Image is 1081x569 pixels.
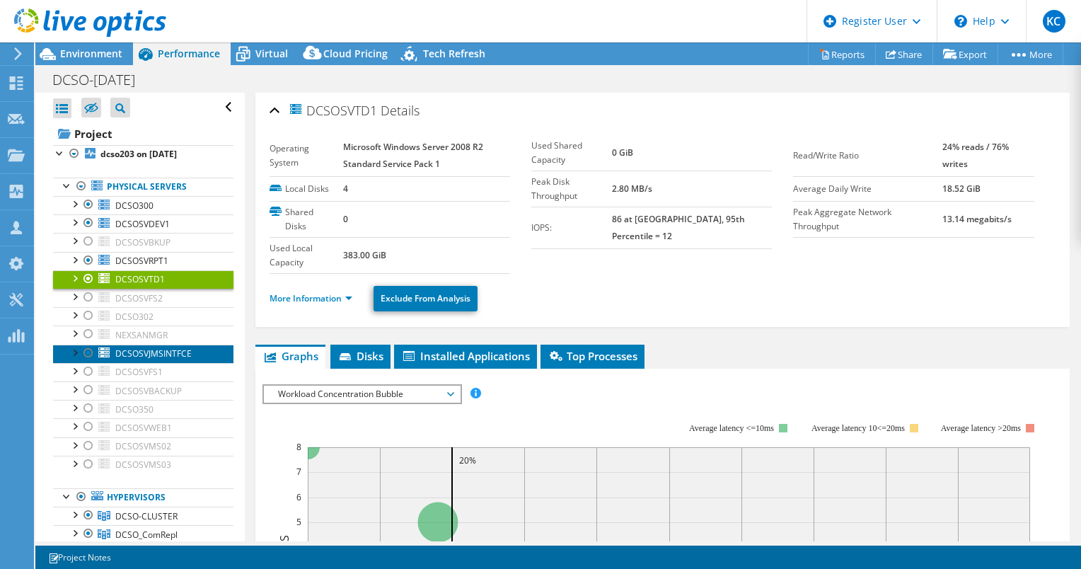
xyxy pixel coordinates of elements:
b: 0 GiB [612,146,633,159]
span: Top Processes [548,349,637,363]
span: DCSO_ComRepl [115,529,178,541]
h1: DCSO-[DATE] [46,72,157,88]
b: 0 [343,213,348,225]
span: DCSOSVMS02 [115,440,171,452]
span: Performance [158,47,220,60]
a: DCSOSVWEB1 [53,418,233,437]
span: DCSOSVTD1 [115,273,165,285]
label: Used Local Capacity [270,241,343,270]
label: Peak Aggregate Network Throughput [793,205,942,234]
a: Project [53,122,233,145]
label: Operating System [270,142,343,170]
a: DCSOSVFS1 [53,363,233,381]
a: DCSOSVRPT1 [53,252,233,270]
a: DCSO-CLUSTER [53,507,233,525]
span: DCSOSVTD1 [288,102,377,118]
b: dcso203 on [DATE] [100,148,177,160]
span: Disks [337,349,383,363]
span: DCSO350 [115,403,154,415]
a: NEXSANMGR [53,326,233,344]
label: Peak Disk Throughput [531,175,612,203]
span: DCSOSVFS1 [115,366,163,378]
a: DCSO300 [53,196,233,214]
span: DCSOSVDEV1 [115,218,170,230]
text: 20% [459,454,476,466]
a: DCSOSVDEV1 [53,214,233,233]
text: 7 [296,466,301,478]
a: dcso203 on [DATE] [53,145,233,163]
span: DCSOSVWEB1 [115,422,172,434]
span: DCSOSVJMSINTFCE [115,347,192,360]
a: DCSOSVJMSINTFCE [53,345,233,363]
a: DCSOSVFS2 [53,289,233,307]
label: IOPS: [531,221,612,235]
label: Read/Write Ratio [793,149,942,163]
b: 13.14 megabits/s [942,213,1012,225]
a: Project Notes [38,548,121,566]
span: Installed Applications [401,349,530,363]
span: DCSOSVBACKUP [115,385,182,397]
label: Local Disks [270,182,343,196]
a: DCSOSVMS03 [53,456,233,474]
a: Physical Servers [53,178,233,196]
text: 6 [296,491,301,503]
text: 8 [296,441,301,453]
span: NEXSANMGR [115,329,168,341]
a: More Information [270,292,352,304]
span: Virtual [255,47,288,60]
span: DCSO302 [115,311,154,323]
b: 383.00 GiB [343,249,386,261]
a: Share [875,43,933,65]
span: DCSOSVBKUP [115,236,170,248]
a: DCSO302 [53,307,233,326]
span: DCSO-CLUSTER [115,510,178,522]
b: 24% reads / 76% writes [942,141,1009,170]
span: KC [1043,10,1065,33]
text: 5 [296,516,301,528]
a: DCSO350 [53,400,233,418]
b: 18.52 GiB [942,183,981,195]
label: Used Shared Capacity [531,139,612,167]
label: Shared Disks [270,205,343,234]
a: Export [932,43,998,65]
span: DCSO300 [115,200,154,212]
span: Cloud Pricing [323,47,388,60]
a: Reports [808,43,876,65]
a: Hypervisors [53,488,233,507]
b: 86 at [GEOGRAPHIC_DATA], 95th Percentile = 12 [612,213,745,242]
b: 2.80 MB/s [612,183,652,195]
label: Average Daily Write [793,182,942,196]
span: Environment [60,47,122,60]
tspan: Average latency 10<=20ms [811,423,905,433]
a: DCSO_ComRepl [53,525,233,544]
a: DCSOSVBKUP [53,233,233,251]
svg: \n [954,15,967,28]
b: Microsoft Windows Server 2008 R2 Standard Service Pack 1 [343,141,483,170]
a: DCSOSVTD1 [53,270,233,289]
tspan: Average latency <=10ms [689,423,774,433]
span: Tech Refresh [423,47,485,60]
a: Exclude From Analysis [374,286,478,311]
span: DCSOSVFS2 [115,292,163,304]
span: Workload Concentration Bubble [271,386,453,403]
span: Details [381,102,420,119]
a: More [998,43,1063,65]
span: Graphs [262,349,318,363]
span: DCSOSVMS03 [115,459,171,471]
a: DCSOSVMS02 [53,437,233,456]
span: DCSOSVRPT1 [115,255,168,267]
b: 4 [343,183,348,195]
text: Average latency >20ms [940,423,1020,433]
a: DCSOSVBACKUP [53,381,233,400]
